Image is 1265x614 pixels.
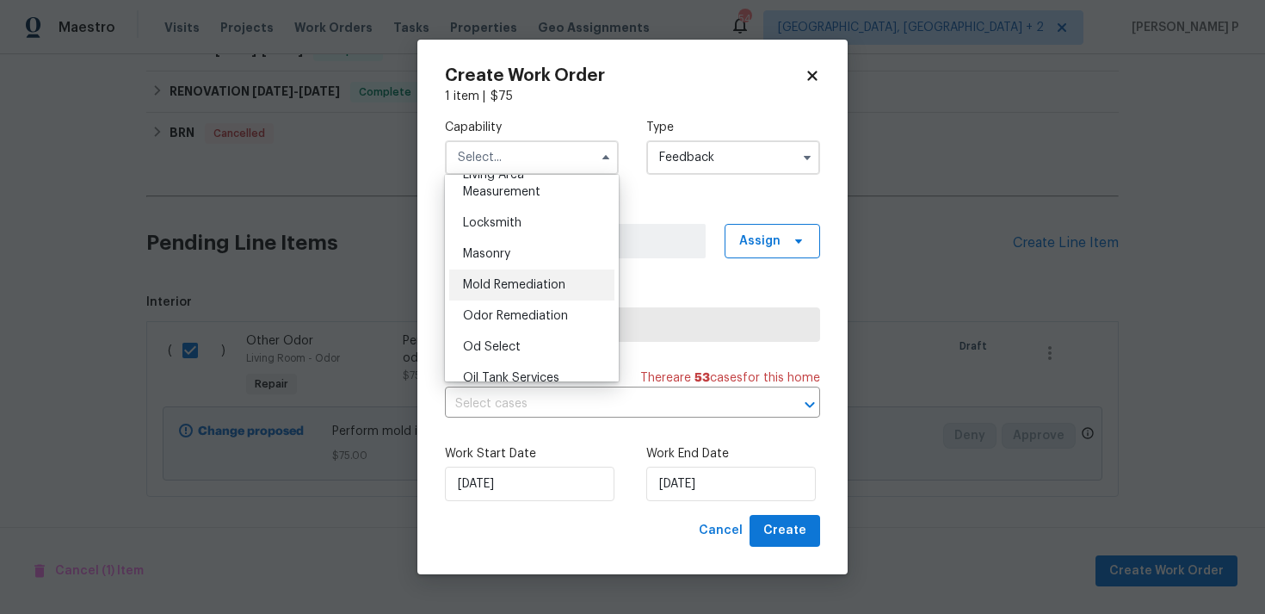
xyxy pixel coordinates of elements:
[445,140,619,175] input: Select...
[463,217,521,229] span: Locksmith
[646,467,816,501] input: M/D/YYYY
[445,391,772,418] input: Select cases
[445,119,619,136] label: Capability
[445,202,820,220] label: Work Order Manager
[798,393,822,417] button: Open
[463,341,521,353] span: Od Select
[445,88,820,105] div: 1 item |
[445,67,805,84] h2: Create Work Order
[445,286,820,303] label: Trade Partner
[445,445,619,462] label: Work Start Date
[463,279,565,291] span: Mold Remediation
[646,445,820,462] label: Work End Date
[699,520,743,542] span: Cancel
[694,372,710,384] span: 53
[692,515,750,547] button: Cancel
[460,316,805,333] span: Select trade partner
[797,147,818,168] button: Show options
[763,520,806,542] span: Create
[445,467,614,501] input: M/D/YYYY
[463,372,559,384] span: Oil Tank Services
[463,310,568,322] span: Odor Remediation
[463,248,510,260] span: Masonry
[750,515,820,547] button: Create
[646,140,820,175] input: Select...
[739,233,781,250] span: Assign
[640,369,820,387] span: There are case s for this home
[646,119,820,136] label: Type
[595,147,616,168] button: Hide options
[491,90,513,102] span: $ 75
